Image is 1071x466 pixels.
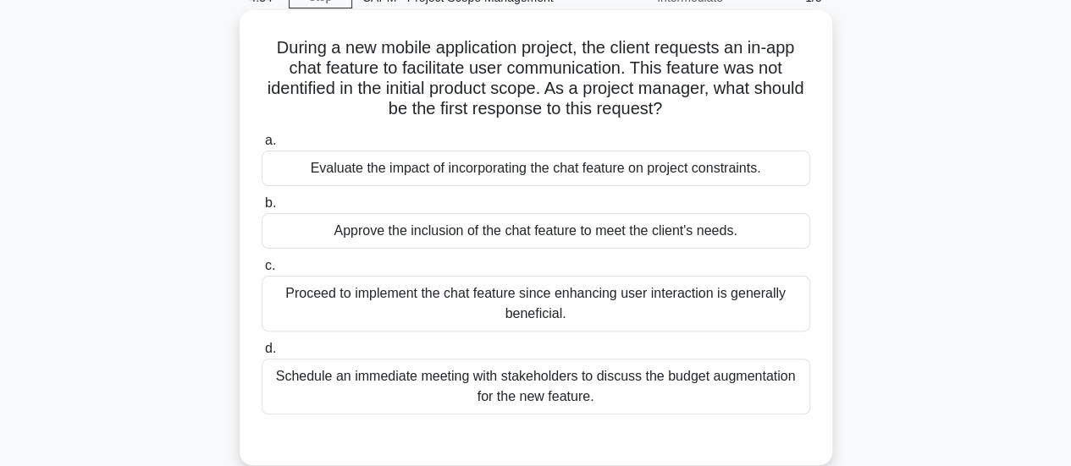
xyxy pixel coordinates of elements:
[262,359,810,414] div: Schedule an immediate meeting with stakeholders to discuss the budget augmentation for the new fe...
[262,276,810,332] div: Proceed to implement the chat feature since enhancing user interaction is generally beneficial.
[265,195,276,210] span: b.
[260,37,812,120] h5: During a new mobile application project, the client requests an in-app chat feature to facilitate...
[265,258,275,272] span: c.
[265,133,276,147] span: a.
[262,213,810,249] div: Approve the inclusion of the chat feature to meet the client's needs.
[262,151,810,186] div: Evaluate the impact of incorporating the chat feature on project constraints.
[265,341,276,355] span: d.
